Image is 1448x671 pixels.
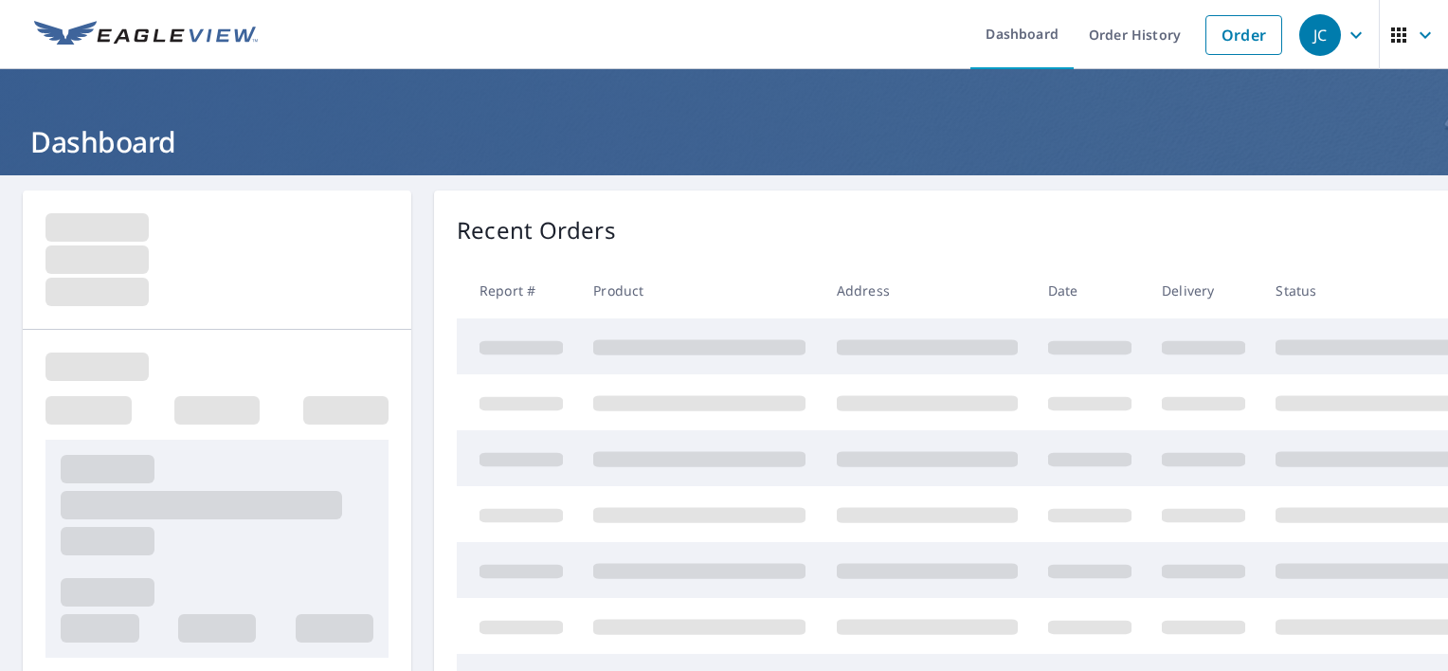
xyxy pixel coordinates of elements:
[1033,263,1147,318] th: Date
[578,263,821,318] th: Product
[23,122,1425,161] h1: Dashboard
[822,263,1033,318] th: Address
[457,213,616,247] p: Recent Orders
[1205,15,1282,55] a: Order
[1147,263,1260,318] th: Delivery
[1299,14,1341,56] div: JC
[34,21,258,49] img: EV Logo
[457,263,578,318] th: Report #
